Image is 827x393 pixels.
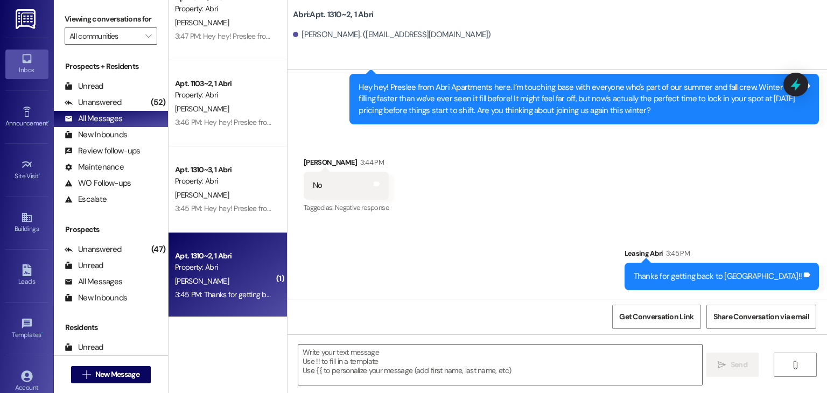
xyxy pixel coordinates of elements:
[71,366,151,383] button: New Message
[48,118,50,125] span: •
[145,32,151,40] i: 
[313,180,323,191] div: No
[65,113,122,124] div: All Messages
[5,208,48,237] a: Buildings
[65,244,122,255] div: Unanswered
[65,342,103,353] div: Unread
[713,311,809,322] span: Share Conversation via email
[65,97,122,108] div: Unanswered
[706,353,759,377] button: Send
[54,61,168,72] div: Prospects + Residents
[304,200,389,215] div: Tagged as:
[335,203,389,212] span: Negative response
[5,156,48,185] a: Site Visit •
[359,82,802,116] div: Hey hey! Preslee from Abri Apartments here. I’m touching base with everyone who's part of our sum...
[41,329,43,337] span: •
[65,129,127,141] div: New Inbounds
[663,248,690,259] div: 3:45 PM
[5,50,48,79] a: Inbox
[5,314,48,343] a: Templates •
[148,94,168,111] div: (52)
[65,81,103,92] div: Unread
[16,9,38,29] img: ResiDesk Logo
[718,361,726,369] i: 
[5,261,48,290] a: Leads
[65,162,124,173] div: Maintenance
[634,271,802,282] div: Thanks for getting back to [GEOGRAPHIC_DATA]!!
[69,27,140,45] input: All communities
[706,305,816,329] button: Share Conversation via email
[304,157,389,172] div: [PERSON_NAME]
[54,322,168,333] div: Residents
[731,359,747,370] span: Send
[65,11,157,27] label: Viewing conversations for
[149,241,168,258] div: (47)
[65,276,122,287] div: All Messages
[65,178,131,189] div: WO Follow-ups
[293,9,373,20] b: Abri: Apt. 1310~2, 1 Abri
[358,157,384,168] div: 3:44 PM
[39,171,40,178] span: •
[625,248,819,263] div: Leasing Abri
[82,370,90,379] i: 
[95,369,139,380] span: New Message
[54,224,168,235] div: Prospects
[293,29,491,40] div: [PERSON_NAME]. ([EMAIL_ADDRESS][DOMAIN_NAME])
[65,145,140,157] div: Review follow-ups
[65,194,107,205] div: Escalate
[619,311,693,322] span: Get Conversation Link
[65,292,127,304] div: New Inbounds
[791,361,799,369] i: 
[65,260,103,271] div: Unread
[612,305,700,329] button: Get Conversation Link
